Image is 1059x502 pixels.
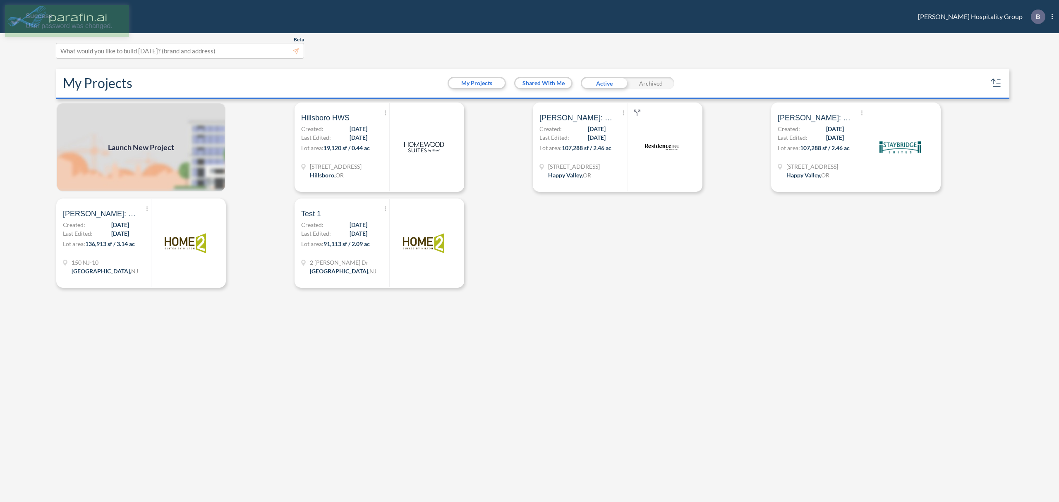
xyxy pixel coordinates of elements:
div: Hillsboro, OR [310,171,344,179]
div: User password was changed. [26,21,123,31]
span: 9191 SE Sunnyside Rd [786,162,838,171]
span: 19,120 sf / 0.44 ac [323,144,370,151]
span: 107,288 sf / 2.46 ac [800,144,850,151]
span: Lot area: [301,144,323,151]
button: My Projects [449,78,505,88]
div: Happy Valley, OR [786,171,829,179]
span: Created: [301,124,323,133]
span: Last Edited: [63,229,93,238]
span: Lot area: [301,240,323,247]
div: Princeton, NJ [310,267,376,275]
button: Shared With Me [515,78,571,88]
span: Beta [294,36,304,43]
span: Last Edited: [539,133,569,142]
span: [DATE] [588,133,606,142]
span: Created: [539,124,562,133]
span: NJ [369,268,376,275]
span: 150 NJ-10 [72,258,138,267]
div: East Hanover, NJ [72,267,138,275]
span: Happy Valley , [548,172,583,179]
span: Lot area: [63,240,85,247]
img: logo [641,127,683,168]
span: [DATE] [111,229,129,238]
span: NJ [131,268,138,275]
span: OR [335,172,344,179]
span: 107,288 sf / 2.46 ac [562,144,611,151]
div: Success [26,11,123,21]
span: 2125 NE Allie Ave [310,162,362,171]
span: Test 1 [301,209,321,219]
img: logo [403,222,444,264]
a: [PERSON_NAME]: [GEOGRAPHIC_DATA] | Home2Created:[DATE]Last Edited:[DATE]Lot area:136,913 sf / 3.1... [53,198,291,288]
span: [GEOGRAPHIC_DATA] , [310,268,369,275]
a: Hillsboro HWSCreated:[DATE]Last Edited:[DATE]Lot area:19,120 sf / 0.44 ac[STREET_ADDRESS]Hillsbor... [291,103,529,192]
p: B [1036,13,1040,20]
img: logo [879,127,921,168]
span: [GEOGRAPHIC_DATA] , [72,268,131,275]
span: OR [821,172,829,179]
span: [DATE] [350,220,367,229]
span: OR [583,172,591,179]
a: [PERSON_NAME]: Clackamas | RICreated:[DATE]Last Edited:[DATE]Lot area:107,288 sf / 2.46 ac[STREET... [529,103,768,192]
span: 2 Emmons Dr [310,258,376,267]
img: logo [165,222,206,264]
span: 136,913 sf / 3.14 ac [85,240,135,247]
span: [DATE] [826,124,844,133]
span: Brandt: Clackamas | RI [539,113,614,123]
span: Last Edited: [301,229,331,238]
div: Active [581,77,628,89]
div: [PERSON_NAME] Hospitality Group [906,10,1053,24]
span: Happy Valley , [786,172,821,179]
span: [DATE] [588,124,606,133]
img: add [56,103,226,192]
span: [DATE] [350,229,367,238]
span: Lot area: [778,144,800,151]
span: Hillsboro , [310,172,335,179]
span: [DATE] [826,133,844,142]
span: 91,113 sf / 2.09 ac [323,240,370,247]
span: [DATE] [111,220,129,229]
div: Archived [628,77,674,89]
span: Lot area: [539,144,562,151]
span: [DATE] [350,133,367,142]
a: Launch New Project [56,103,226,192]
div: Happy Valley, OR [548,171,591,179]
span: Created: [63,220,85,229]
span: [DATE] [350,124,367,133]
span: Brandt: Clackamas | RI [778,113,852,123]
span: Created: [778,124,800,133]
a: Test 1Created:[DATE]Last Edited:[DATE]Lot area:91,113 sf / 2.09 ac2 [PERSON_NAME] Dr[GEOGRAPHIC_D... [291,198,529,288]
span: Created: [301,220,323,229]
h2: My Projects [63,75,132,91]
span: Launch New Project [108,142,174,153]
span: Last Edited: [778,133,807,142]
a: [PERSON_NAME]: Clackamas | RICreated:[DATE]Last Edited:[DATE]Lot area:107,288 sf / 2.46 ac[STREET... [768,103,1006,192]
span: 9191 SE Sunnyside Rd [548,162,600,171]
button: sort [990,76,1003,90]
img: logo [403,127,444,168]
span: Brandt: East Hanover | Home2 [63,209,137,219]
span: Hillsboro HWS [301,113,350,123]
span: Last Edited: [301,133,331,142]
